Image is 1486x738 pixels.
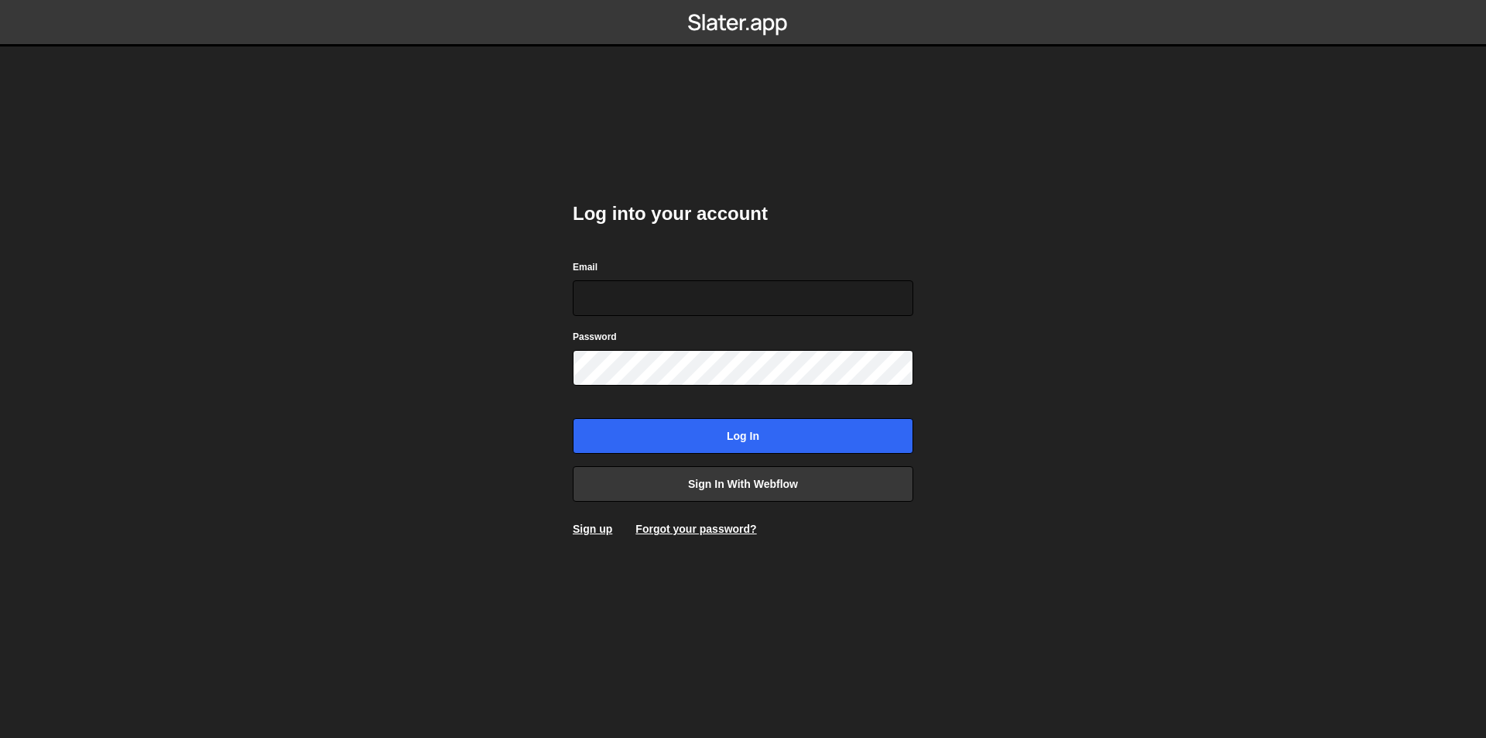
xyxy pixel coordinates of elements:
[573,329,617,345] label: Password
[573,259,597,275] label: Email
[573,523,612,535] a: Sign up
[573,418,913,454] input: Log in
[635,523,756,535] a: Forgot your password?
[573,201,913,226] h2: Log into your account
[573,466,913,502] a: Sign in with Webflow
